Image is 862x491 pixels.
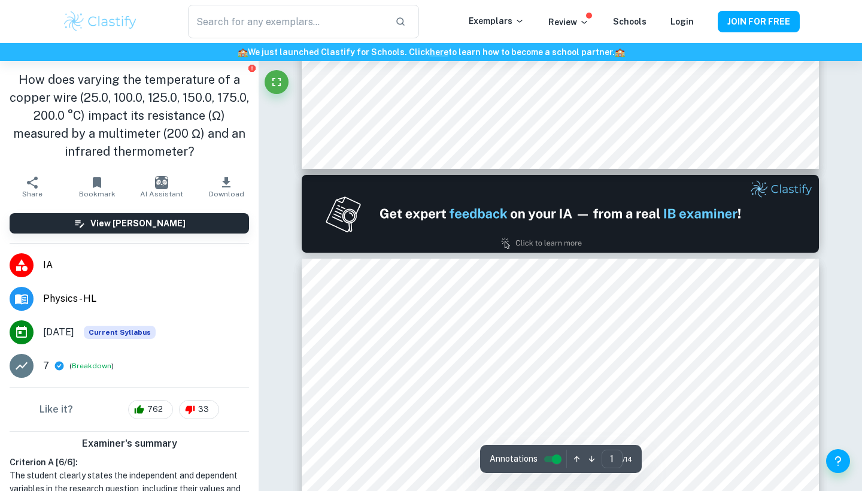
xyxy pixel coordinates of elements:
[548,16,589,29] p: Review
[469,14,524,28] p: Exemplars
[43,292,249,306] span: Physics - HL
[194,170,259,204] button: Download
[302,175,819,253] img: Ad
[141,404,169,416] span: 762
[72,360,111,371] button: Breakdown
[43,359,49,373] p: 7
[43,258,249,272] span: IA
[247,63,256,72] button: Report issue
[615,47,625,57] span: 🏫
[179,400,219,419] div: 33
[265,70,289,94] button: Fullscreen
[128,400,173,419] div: 762
[670,17,694,26] a: Login
[209,190,244,198] span: Download
[238,47,248,57] span: 🏫
[718,11,800,32] button: JOIN FOR FREE
[129,170,194,204] button: AI Assistant
[62,10,138,34] img: Clastify logo
[490,453,538,465] span: Annotations
[84,326,156,339] div: This exemplar is based on the current syllabus. Feel free to refer to it for inspiration/ideas wh...
[65,170,129,204] button: Bookmark
[40,402,73,417] h6: Like it?
[10,71,249,160] h1: How does varying the temperature of a copper wire (25.0, 100.0, 125.0, 150.0, 175.0, 200.0 °C) im...
[84,326,156,339] span: Current Syllabus
[5,437,254,451] h6: Examiner's summary
[10,456,249,469] h6: Criterion A [ 6 / 6 ]:
[623,454,632,465] span: / 14
[10,213,249,234] button: View [PERSON_NAME]
[430,47,448,57] a: here
[140,190,183,198] span: AI Assistant
[192,404,215,416] span: 33
[188,5,386,38] input: Search for any exemplars...
[69,360,114,372] span: ( )
[43,325,74,340] span: [DATE]
[22,190,43,198] span: Share
[2,46,860,59] h6: We just launched Clastify for Schools. Click to learn how to become a school partner.
[826,449,850,473] button: Help and Feedback
[79,190,116,198] span: Bookmark
[613,17,646,26] a: Schools
[155,176,168,189] img: AI Assistant
[90,217,186,230] h6: View [PERSON_NAME]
